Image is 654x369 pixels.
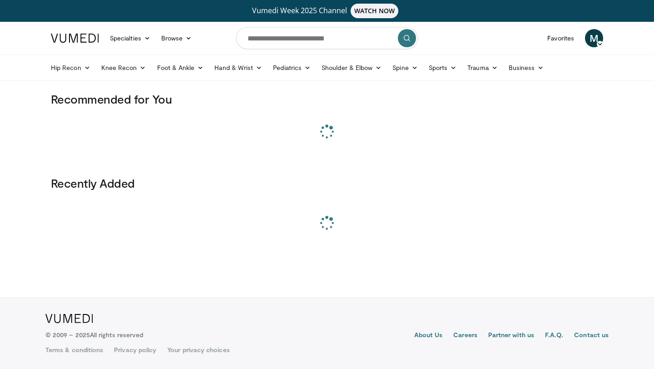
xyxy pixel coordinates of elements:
a: Hand & Wrist [209,59,268,77]
a: M [585,29,603,47]
a: Your privacy choices [167,345,229,354]
h3: Recommended for You [51,92,603,106]
a: Trauma [462,59,503,77]
a: Terms & conditions [45,345,103,354]
a: Favorites [542,29,580,47]
span: WATCH NOW [351,4,399,18]
a: Shoulder & Elbow [316,59,387,77]
p: © 2009 – 2025 [45,330,143,339]
a: Business [503,59,550,77]
a: Privacy policy [114,345,156,354]
a: Browse [156,29,198,47]
a: Sports [423,59,462,77]
span: All rights reserved [90,331,143,339]
h3: Recently Added [51,176,603,190]
a: About Us [414,330,443,341]
a: Partner with us [488,330,534,341]
img: VuMedi Logo [45,314,93,323]
a: Knee Recon [96,59,152,77]
a: Spine [387,59,423,77]
a: Careers [453,330,477,341]
a: Hip Recon [45,59,96,77]
img: VuMedi Logo [51,34,99,43]
a: Vumedi Week 2025 ChannelWATCH NOW [52,4,602,18]
a: Pediatrics [268,59,316,77]
a: F.A.Q. [545,330,563,341]
input: Search topics, interventions [236,27,418,49]
a: Contact us [574,330,609,341]
a: Specialties [104,29,156,47]
a: Foot & Ankle [152,59,209,77]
